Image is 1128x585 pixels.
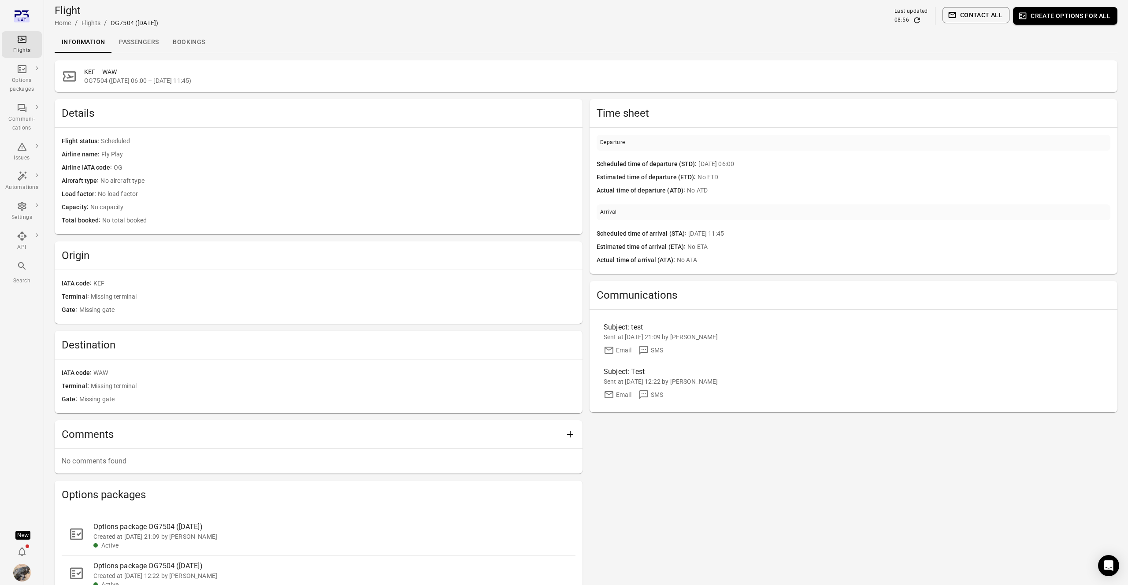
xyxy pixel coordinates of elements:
[62,381,91,391] span: Terminal
[2,168,42,195] a: Automations
[93,532,568,541] div: Created at [DATE] 21:09 by [PERSON_NAME]
[2,198,42,225] a: Settings
[93,279,575,289] span: KEF
[597,106,1110,120] h2: Time sheet
[597,186,687,196] span: Actual time of departure (ATD)
[597,173,698,182] span: Estimated time of departure (ETD)
[62,305,79,315] span: Gate
[698,159,1110,169] span: [DATE] 06:00
[62,368,93,378] span: IATA code
[597,317,1110,361] a: Subject: testSent at [DATE] 21:09 by [PERSON_NAME]EmailSMS
[111,19,158,27] div: OG7504 ([DATE])
[91,292,575,302] span: Missing terminal
[5,213,38,222] div: Settings
[1013,7,1117,25] button: Create options for all
[62,106,575,120] h2: Details
[114,163,575,173] span: OG
[2,100,42,135] a: Communi-cations
[62,150,101,159] span: Airline name
[101,137,575,146] span: Scheduled
[84,76,1110,85] span: OG7504 ([DATE] 06:00 – [DATE] 11:45)
[5,243,38,252] div: API
[597,242,687,252] span: Estimated time of arrival (ETA)
[62,516,575,555] a: Options package OG7504 ([DATE])Created at [DATE] 21:09 by [PERSON_NAME]Active
[101,541,568,550] div: Active
[5,46,38,55] div: Flights
[5,115,38,133] div: Communi-cations
[5,76,38,94] div: Options packages
[604,367,979,377] div: Subject: Test
[104,18,107,28] li: /
[62,338,575,352] h2: Destination
[79,305,575,315] span: Missing gate
[62,456,575,467] p: No comments found
[62,216,102,226] span: Total booked
[82,19,100,26] a: Flights
[93,561,568,571] div: Options package OG7504 ([DATE])
[62,395,79,404] span: Gate
[62,248,575,263] h2: Origin
[101,150,575,159] span: Fly Play
[13,564,31,581] img: images
[677,255,1110,265] span: No ATA
[112,32,166,53] a: Passengers
[616,346,631,355] div: Email
[597,255,677,265] span: Actual time of arrival (ATA)
[62,203,90,212] span: Capacity
[1098,555,1119,576] div: Open Intercom Messenger
[15,531,30,540] div: Tooltip anchor
[62,427,561,441] h2: Comments
[84,67,1110,76] h2: KEF – WAW
[942,7,1009,23] button: Contact all
[600,208,617,217] div: Arrival
[561,426,579,443] button: Add comment
[913,16,921,25] button: Refresh data
[62,189,98,199] span: Load factor
[102,216,575,226] span: No total booked
[98,189,575,199] span: No load factor
[93,522,568,532] div: Options package OG7504 ([DATE])
[55,4,158,18] h1: Flight
[62,137,101,146] span: Flight status
[2,228,42,255] a: API
[604,377,1103,386] div: Sent at [DATE] 12:22 by [PERSON_NAME]
[62,488,575,502] h2: Options packages
[93,368,575,378] span: WAW
[597,361,1110,405] a: Subject: TestSent at [DATE] 12:22 by [PERSON_NAME]EmailSMS
[5,154,38,163] div: Issues
[62,292,91,302] span: Terminal
[2,139,42,165] a: Issues
[55,18,158,28] nav: Breadcrumbs
[2,31,42,58] a: Flights
[90,203,575,212] span: No capacity
[79,395,575,404] span: Missing gate
[62,279,93,289] span: IATA code
[894,16,909,25] div: 08:56
[62,163,114,173] span: Airline IATA code
[10,560,34,585] button: Daníel Benediktsson
[55,32,1117,53] div: Local navigation
[698,173,1110,182] span: No ETD
[5,183,38,192] div: Automations
[91,381,575,391] span: Missing terminal
[616,390,631,399] div: Email
[2,61,42,96] a: Options packages
[2,258,42,288] button: Search
[62,176,100,186] span: Aircraft type
[687,242,1110,252] span: No ETA
[166,32,212,53] a: Bookings
[93,571,568,580] div: Created at [DATE] 12:22 by [PERSON_NAME]
[597,159,698,169] span: Scheduled time of departure (STD)
[600,138,625,147] div: Departure
[604,333,1103,341] div: Sent at [DATE] 21:09 by [PERSON_NAME]
[651,346,663,355] div: SMS
[597,229,688,239] span: Scheduled time of arrival (STA)
[13,543,31,560] button: Notifications
[894,7,928,16] div: Last updated
[688,229,1110,239] span: [DATE] 11:45
[5,277,38,285] div: Search
[75,18,78,28] li: /
[597,288,1110,302] h2: Communications
[651,390,663,399] div: SMS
